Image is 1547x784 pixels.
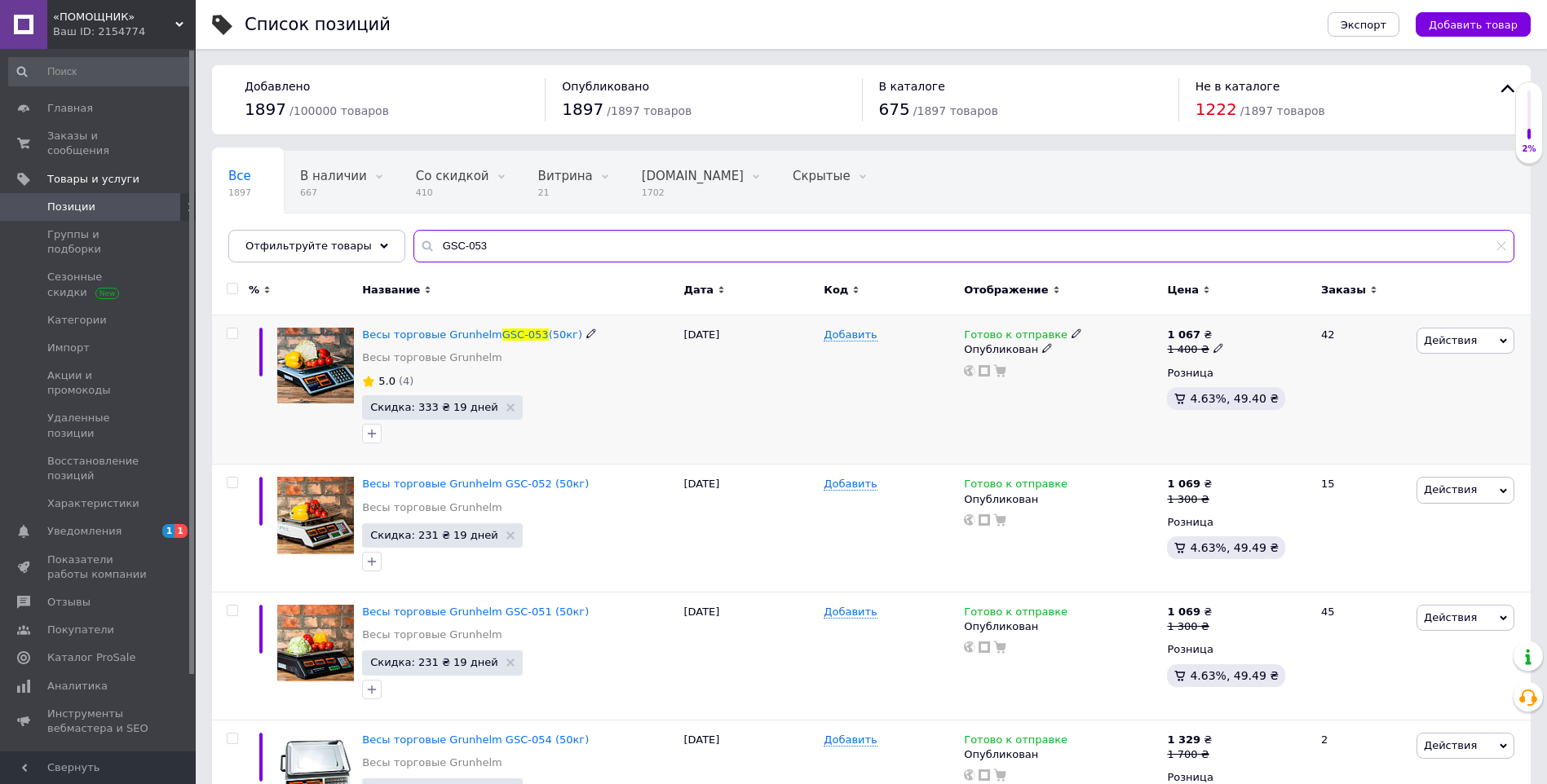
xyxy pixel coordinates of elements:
span: 667 [300,187,367,199]
span: В каталоге [879,80,945,93]
span: Позиции [47,200,95,214]
span: Готово к отправке [964,478,1067,495]
div: ₴ [1167,328,1223,342]
span: Действия [1424,334,1477,346]
span: Готово к отправке [964,328,1067,346]
span: Удаленные позиции [47,411,151,440]
div: 1 400 ₴ [1167,342,1223,357]
a: Весы торговые Grunhelm [362,755,502,770]
div: Опубликован [964,342,1159,357]
span: 1 [175,524,188,538]
a: Весы торговые Grunhelm GSC-052 (50кг) [362,478,589,490]
span: 1702 [642,187,744,199]
span: Заказы [1321,283,1366,297]
span: (50кг) [549,328,582,341]
span: 1897 [562,99,603,119]
span: Добавить [824,733,877,747]
span: Действия [1424,611,1477,623]
span: Весы торговые Grunhelm GSC-051 (50кг) [362,606,589,618]
span: / 1897 товаров [607,104,692,117]
div: 2% [1516,143,1542,155]
img: Весы торговые Grunhelm GSC-051 (50кг) [277,605,354,681]
span: Управление сайтом [47,749,151,778]
img: Весы торговые Grunhelm GSC-053 (50кг) [277,328,354,403]
span: Готово к отправке [964,606,1067,623]
span: Опубликовано [562,80,649,93]
b: 1 329 [1167,733,1200,746]
span: GSC-053 [502,328,549,341]
b: 1 067 [1167,328,1200,341]
a: Весы торговые Grunhelm [362,500,502,515]
div: 1 300 ₴ [1167,492,1212,507]
span: Добавить товар [1429,19,1518,31]
span: Добавить [824,606,877,619]
span: Характеристики [47,496,139,511]
span: Импорт [47,341,90,355]
a: Весы торговые Grunhelm [362,628,502,642]
span: Добавить [824,478,877,491]
span: 21 [538,187,593,199]
input: Поиск по названию позиции, артикулу и поисковым запросам [413,230,1514,262]
button: Экспорт [1328,12,1399,37]
span: Заказы и сообщения [47,129,151,158]
span: Экспорт [1341,19,1386,31]
div: Список позиций [245,16,391,33]
span: Действия [1424,739,1477,751]
span: Показатели работы компании [47,553,151,582]
span: Дата [683,283,714,297]
span: Скидка: 231 ₴ 19 дней [370,657,497,667]
span: Скидка: 231 ₴ 19 дней [370,530,497,540]
a: Весы торговые Grunhelm GSC-054 (50кг) [362,733,589,746]
div: Розница [1167,642,1307,657]
div: [DATE] [679,592,820,720]
span: 5.0 [378,375,396,387]
input: Поиск [8,57,192,86]
img: Весы торговые Grunhelm GSC-052 (50кг) [277,477,354,553]
span: Уведомления [47,524,122,539]
div: Опубликован [964,492,1159,507]
span: Витрина [538,169,593,183]
span: Инструменты вебмастера и SEO [47,707,151,736]
span: / 1897 товаров [913,104,998,117]
span: Группы и подборки [47,227,151,257]
span: Аналитика [47,679,108,694]
span: Категории [47,313,107,328]
div: Розница [1167,366,1307,381]
span: 1897 [228,187,251,199]
div: [DATE] [679,465,820,592]
span: В наличии [300,169,367,183]
span: Цена [1167,283,1199,297]
span: / 1897 товаров [1240,104,1325,117]
span: 675 [879,99,910,119]
span: Название [362,283,420,297]
span: Все [228,169,251,183]
div: Ваш ID: 2154774 [53,24,196,39]
span: 410 [416,187,489,199]
div: 1 300 ₴ [1167,619,1212,634]
span: 4.63%, 49.49 ₴ [1190,669,1279,682]
div: 15 [1311,465,1412,592]
div: Опубликован [964,747,1159,762]
span: Добавить [824,328,877,341]
span: Главная [47,101,93,116]
span: Восстановление позиций [47,454,151,483]
span: 1 [162,524,175,538]
span: Скидка: 333 ₴ 19 дней [370,402,497,412]
span: «ПОМОЩНИК» [53,10,175,24]
b: 1 069 [1167,606,1200,618]
span: Не в каталоге [1196,80,1280,93]
div: ₴ [1167,477,1212,491]
span: Действия [1424,483,1477,496]
div: 45 [1311,592,1412,720]
span: Добавлено [245,80,310,93]
span: Скрытые [793,169,851,183]
button: Добавить товар [1416,12,1531,37]
div: 42 [1311,315,1412,465]
span: (4) [399,375,413,387]
div: ₴ [1167,733,1212,747]
a: Весы торговые GrunhelmGSC-053(50кг) [362,328,582,341]
b: 1 069 [1167,478,1200,490]
span: 1222 [1196,99,1237,119]
span: 4.63%, 49.49 ₴ [1190,541,1279,554]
